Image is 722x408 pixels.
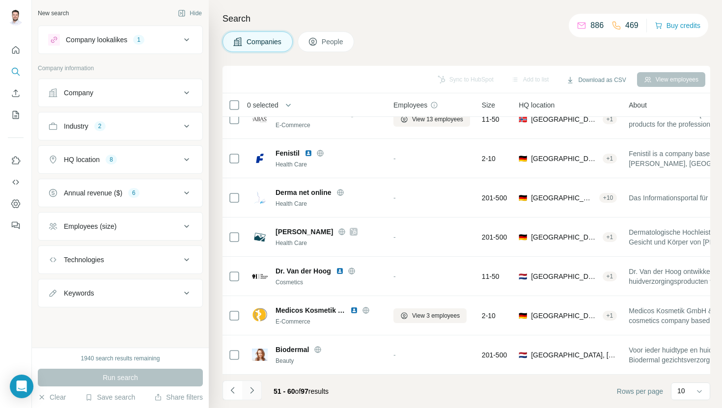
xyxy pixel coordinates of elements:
span: [GEOGRAPHIC_DATA], [GEOGRAPHIC_DATA] [531,350,617,360]
span: 🇩🇪 [519,193,527,203]
img: Logo of Dr. Van der Hoog [252,269,268,284]
div: Company [64,88,93,98]
div: Health Care [276,239,382,247]
div: 1 [133,35,144,44]
img: LinkedIn logo [336,267,344,275]
button: My lists [8,106,24,124]
div: Health Care [276,199,382,208]
h4: Search [222,12,710,26]
div: Cosmetics [276,278,382,287]
button: Company [38,81,202,105]
button: Dashboard [8,195,24,213]
span: - [393,351,396,359]
span: View 13 employees [412,115,463,124]
span: 201-500 [482,232,507,242]
span: - [393,194,396,202]
span: 2-10 [482,311,496,321]
span: Companies [247,37,282,47]
span: [GEOGRAPHIC_DATA], [GEOGRAPHIC_DATA] [531,272,598,281]
span: of [295,387,301,395]
button: Use Surfe on LinkedIn [8,152,24,169]
div: Open Intercom Messenger [10,375,33,398]
div: 8 [106,155,117,164]
p: 10 [677,386,685,396]
div: Industry [64,121,88,131]
div: + 1 [603,115,617,124]
span: [PERSON_NAME] [276,227,333,237]
p: 469 [625,20,639,31]
img: LinkedIn logo [305,149,312,157]
div: Keywords [64,288,94,298]
button: Industry2 [38,114,202,138]
span: 🇳🇴 [519,114,527,124]
div: + 10 [599,193,617,202]
div: Annual revenue ($) [64,188,122,198]
button: Employees (size) [38,215,202,238]
div: Health Care [276,160,382,169]
img: Logo of Medicos Kosmetik KG [252,308,268,324]
span: [GEOGRAPHIC_DATA], [GEOGRAPHIC_DATA] [531,154,598,163]
button: Navigate to next page [242,381,262,400]
span: Biodermal [276,345,309,354]
span: Employees [393,100,427,110]
div: Technologies [64,255,104,265]
span: 201-500 [482,350,507,360]
button: Clear [38,392,66,402]
button: Annual revenue ($)6 [38,181,202,205]
span: results [274,387,329,395]
img: Logo of Dr Dennis Gross [252,229,268,245]
span: [GEOGRAPHIC_DATA], [GEOGRAPHIC_DATA] [531,114,598,124]
p: 886 [590,20,604,31]
div: Company lookalikes [66,35,127,45]
button: Keywords [38,281,202,305]
span: People [322,37,344,47]
span: - [393,272,396,280]
div: + 1 [603,233,617,242]
div: + 1 [603,311,617,320]
span: - [393,155,396,163]
img: Logo of Biodermal [252,349,268,361]
span: Dr. Van der Hoog [276,266,331,276]
button: Quick start [8,41,24,59]
span: - [393,233,396,241]
span: 🇩🇪 [519,154,527,163]
div: E-Commerce [276,317,382,326]
img: Logo of ABAS Kosmetikk [252,111,268,127]
span: 0 selected [247,100,278,110]
button: Download as CSV [559,73,633,87]
span: [GEOGRAPHIC_DATA], [GEOGRAPHIC_DATA] [531,311,598,321]
span: 🇳🇱 [519,272,527,281]
div: E-Commerce [276,121,382,130]
div: 2 [94,122,106,131]
span: Size [482,100,495,110]
button: Use Surfe API [8,173,24,191]
span: Fenistil [276,148,300,158]
span: 🇩🇪 [519,232,527,242]
span: [GEOGRAPHIC_DATA], [GEOGRAPHIC_DATA] [531,232,598,242]
div: 6 [128,189,139,197]
img: LinkedIn logo [350,306,358,314]
span: 🇩🇪 [519,311,527,321]
span: 201-500 [482,193,507,203]
div: 1940 search results remaining [81,354,160,363]
span: [GEOGRAPHIC_DATA], [GEOGRAPHIC_DATA] [531,193,595,203]
div: + 1 [603,272,617,281]
img: Avatar [8,10,24,26]
button: Share filters [154,392,203,402]
span: 🇳🇱 [519,350,527,360]
div: Beauty [276,356,382,365]
button: Enrich CSV [8,84,24,102]
button: View 3 employees [393,308,467,323]
button: Hide [171,6,209,21]
button: Buy credits [655,19,700,32]
button: Search [8,63,24,81]
span: Derma net online [276,188,332,197]
div: HQ location [64,155,100,164]
span: Medicos Kosmetik KG [276,305,345,315]
button: Company lookalikes1 [38,28,202,52]
div: + 1 [603,154,617,163]
button: View 13 employees [393,112,470,127]
div: Employees (size) [64,221,116,231]
span: About [629,100,647,110]
button: Technologies [38,248,202,272]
